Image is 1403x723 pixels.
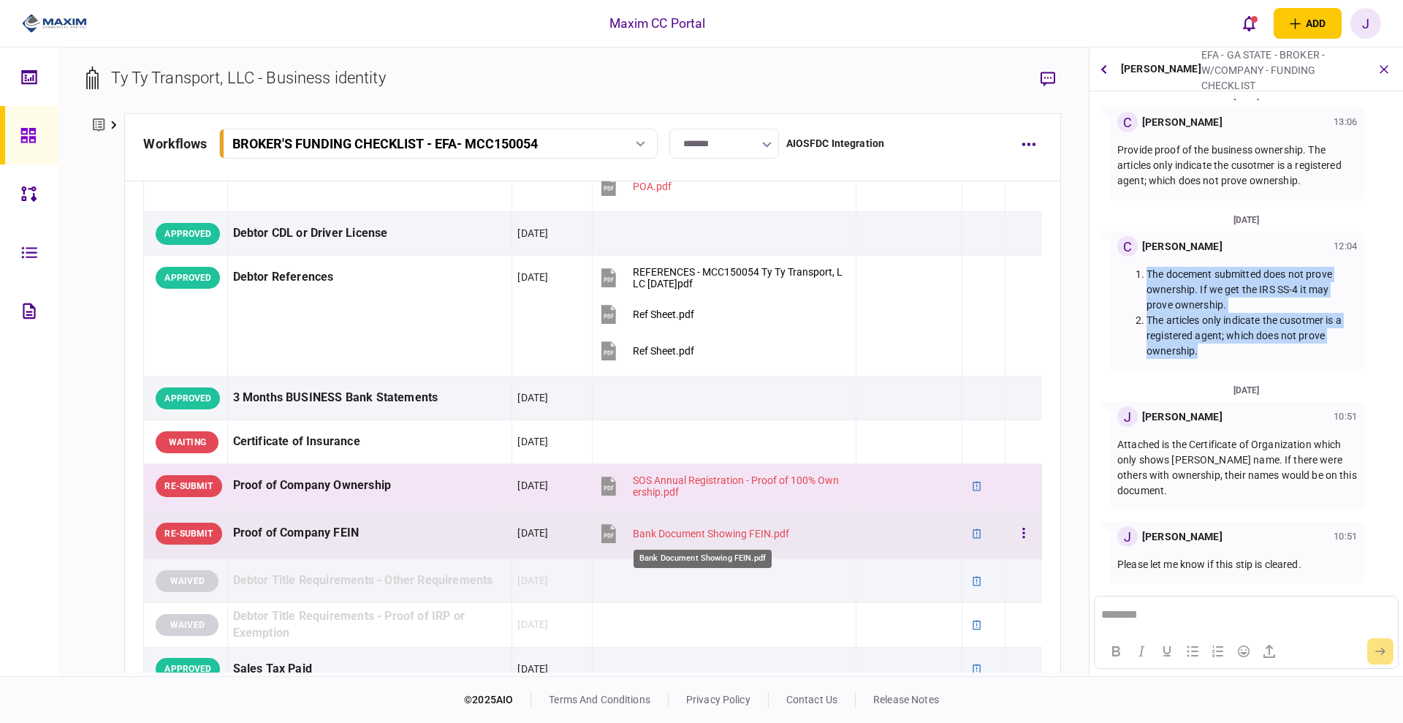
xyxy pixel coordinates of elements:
div: [PERSON_NAME] [1142,409,1223,425]
div: Maxim CC Portal [609,14,706,33]
div: APPROVED [156,223,220,245]
div: [DATE] [517,390,548,405]
div: WAIVED [156,570,218,592]
button: SOS Annual Registration - Proof of 100% Ownership.pdf [598,469,843,502]
a: release notes [873,694,939,705]
div: [DATE] [517,662,548,676]
button: Italic [1129,641,1154,662]
div: Bank Document Showing FEIN.pdf [633,528,789,540]
button: open notifications list [1234,8,1265,39]
div: 13:06 [1334,115,1357,129]
div: [DATE] [1095,382,1397,398]
li: The docement submitted does not prove ownership. If we get the IRS SS-4 it may prove ownership. [1147,267,1357,313]
p: Provide proof of the business ownership. The articles only indicate the cusotmer is a registered ... [1117,143,1357,189]
div: APPROVED [156,267,220,289]
div: Ref Sheet.pdf [633,345,694,357]
div: Ty Ty Transport, LLC - Business identity [111,66,385,90]
div: [DATE] [517,270,548,284]
p: Attached is the Certificate of Organization which only shows [PERSON_NAME] name. If there were ot... [1117,437,1357,499]
p: Please let me know if this stip is cleared. [1117,557,1357,572]
div: REFERENCES - MCC150054 Ty Ty Transport, LLC 2025.09.11.pdf [633,266,843,289]
div: [DATE] [517,226,548,241]
div: Debtor References [233,261,507,294]
div: POA.pdf [633,181,672,192]
div: [PERSON_NAME] [1142,529,1223,545]
li: The articles only indicate the cusotmer is a registered agent; which does not prove ownership. [1147,313,1357,359]
div: [PERSON_NAME] [1121,48,1201,91]
button: J [1350,8,1381,39]
button: POA.pdf [598,170,672,202]
div: 10:51 [1334,409,1357,424]
div: © 2025 AIO [464,692,531,708]
div: workflows [143,134,207,154]
iframe: Rich Text Area [1095,597,1397,634]
button: Numbered list [1206,641,1231,662]
div: APPROVED [156,658,220,680]
button: Ref Sheet.pdf [598,298,694,330]
div: 10:51 [1334,529,1357,544]
div: AIOSFDC Integration [786,136,885,151]
div: Debtor Title Requirements - Proof of IRP or Exemption [233,608,507,642]
div: Ref Sheet.pdf [633,308,694,320]
div: J [1117,406,1138,427]
div: RE-SUBMIT [156,523,221,545]
div: WAITING [156,431,218,453]
div: SOS Annual Registration - Proof of 100% Ownership.pdf [633,474,843,498]
img: client company logo [22,12,87,34]
a: privacy policy [686,694,750,705]
div: [DATE] [517,573,548,588]
div: Certificate of Insurance [233,425,507,458]
div: WAIVED [156,614,218,636]
div: C [1117,112,1138,132]
div: J [1117,526,1138,547]
div: C [1117,236,1138,257]
button: Bold [1103,641,1128,662]
div: EFA - GA STATE - BROKER - W/COMPANY - FUNDING CHECKLIST [1201,48,1362,94]
button: Bank Document Showing FEIN.pdf [598,517,789,550]
div: Proof of Company FEIN [233,517,507,550]
div: [DATE] [1095,212,1397,228]
button: BROKER'S FUNDING CHECKLIST - EFA- MCC150054 [219,129,658,159]
button: open adding identity options [1274,8,1342,39]
button: Ref Sheet.pdf [598,334,694,367]
a: terms and conditions [549,694,650,705]
div: [PERSON_NAME] [1142,239,1223,254]
div: Bank Document Showing FEIN.pdf [634,550,772,568]
a: contact us [786,694,837,705]
button: Emojis [1231,641,1256,662]
button: Bullet list [1180,641,1205,662]
div: 12:04 [1334,239,1357,254]
div: Sales Tax Paid [233,653,507,686]
div: [DATE] [517,434,548,449]
div: [PERSON_NAME] [1142,115,1223,130]
button: Underline [1155,641,1179,662]
div: 3 Months BUSINESS Bank Statements [233,382,507,415]
div: RE-SUBMIT [156,475,221,497]
div: [DATE] [517,526,548,540]
div: Debtor CDL or Driver License [233,217,507,250]
div: [DATE] [517,617,548,632]
div: Debtor Title Requirements - Other Requirements [233,564,507,597]
div: Proof of Company Ownership [233,469,507,502]
div: BROKER'S FUNDING CHECKLIST - EFA - MCC150054 [232,136,538,151]
div: APPROVED [156,387,220,409]
div: [DATE] [517,478,548,493]
button: REFERENCES - MCC150054 Ty Ty Transport, LLC 2025.09.11.pdf [598,261,843,294]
